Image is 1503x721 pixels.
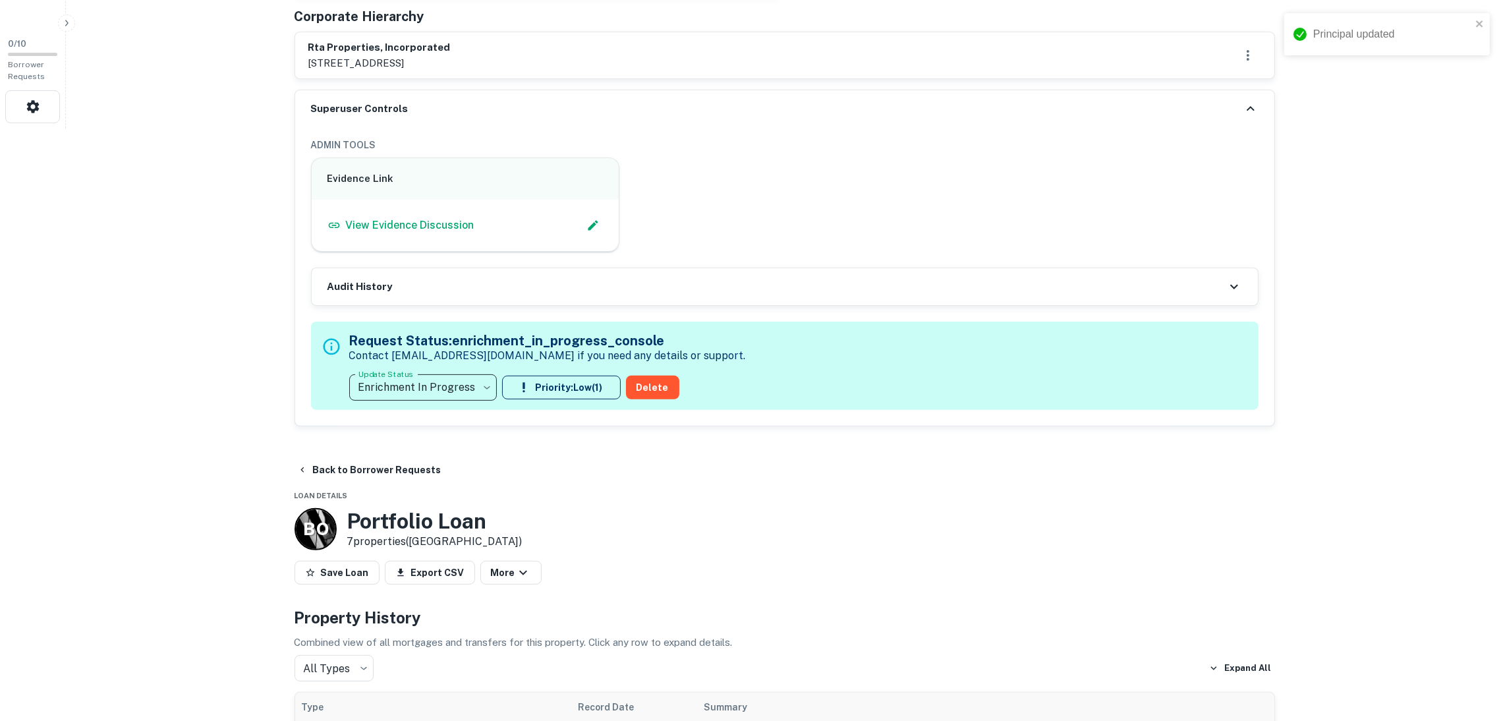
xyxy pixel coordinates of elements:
button: Save Loan [295,561,380,585]
p: Combined view of all mortgages and transfers for this property. Click any row to expand details. [295,635,1275,650]
h6: Audit History [327,279,393,295]
button: Export CSV [385,561,475,585]
iframe: Chat Widget [1437,616,1503,679]
a: B O [295,508,337,550]
div: All Types [295,655,374,681]
button: Edit Slack Link [583,216,603,235]
p: B O [303,516,327,542]
h3: Portfolio Loan [347,509,523,534]
h4: Property History [295,606,1275,629]
button: Expand All [1206,658,1275,678]
button: Priority:Low(1) [502,376,621,399]
button: Back to Borrower Requests [292,458,447,482]
p: Contact [EMAIL_ADDRESS][DOMAIN_NAME] if you need any details or support. [349,348,746,364]
div: Enrichment In Progress [349,369,497,406]
button: Delete [626,376,679,399]
div: Principal updated [1313,26,1471,42]
h6: Evidence Link [327,171,604,187]
label: Update Status [358,368,413,380]
span: 0 / 10 [8,39,26,49]
span: Borrower Requests [8,60,45,81]
h6: Superuser Controls [311,101,409,117]
a: View Evidence Discussion [327,217,474,233]
p: 7 properties ([GEOGRAPHIC_DATA]) [347,534,523,550]
span: Loan Details [295,492,348,500]
h5: Corporate Hierarchy [295,7,424,26]
p: [STREET_ADDRESS] [308,55,451,71]
h6: rta properties, incorporated [308,40,451,55]
h5: Request Status: enrichment_in_progress_console [349,331,746,351]
h6: ADMIN TOOLS [311,138,1259,152]
button: More [480,561,542,585]
p: View Evidence Discussion [346,217,474,233]
button: close [1475,18,1485,31]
